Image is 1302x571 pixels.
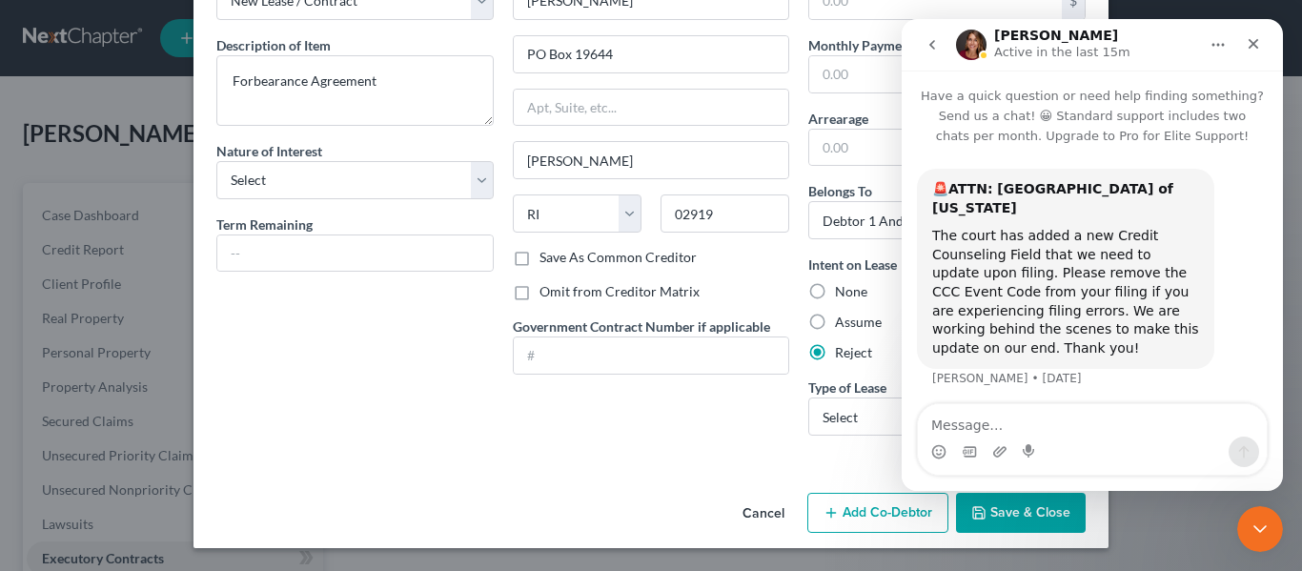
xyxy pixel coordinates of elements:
[514,90,789,126] input: Apt, Suite, etc...
[809,56,1062,92] input: 0.00
[217,235,493,272] input: --
[661,194,789,233] input: Enter zip..
[809,130,1062,166] input: 0.00
[514,142,789,178] input: Enter city...
[808,183,872,199] span: Belongs To
[808,379,886,396] span: Type of Lease
[835,282,867,301] label: None
[835,313,882,332] label: Assume
[727,495,800,533] button: Cancel
[835,343,872,362] label: Reject
[808,35,914,55] label: Monthly Payment
[514,337,789,374] input: #
[808,109,868,129] label: Arrearage
[216,141,322,161] label: Nature of Interest
[513,316,770,336] label: Government Contract Number if applicable
[539,248,697,267] label: Save As Common Creditor
[216,37,331,53] span: Description of Item
[216,214,313,235] label: Term Remaining
[902,19,1283,491] iframe: Intercom live chat
[1237,506,1283,552] iframe: Intercom live chat
[956,493,1086,533] button: Save & Close
[539,282,700,301] label: Omit from Creditor Matrix
[807,493,948,533] button: Add Co-Debtor
[514,36,789,72] input: Enter address...
[808,255,897,275] label: Intent on Lease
